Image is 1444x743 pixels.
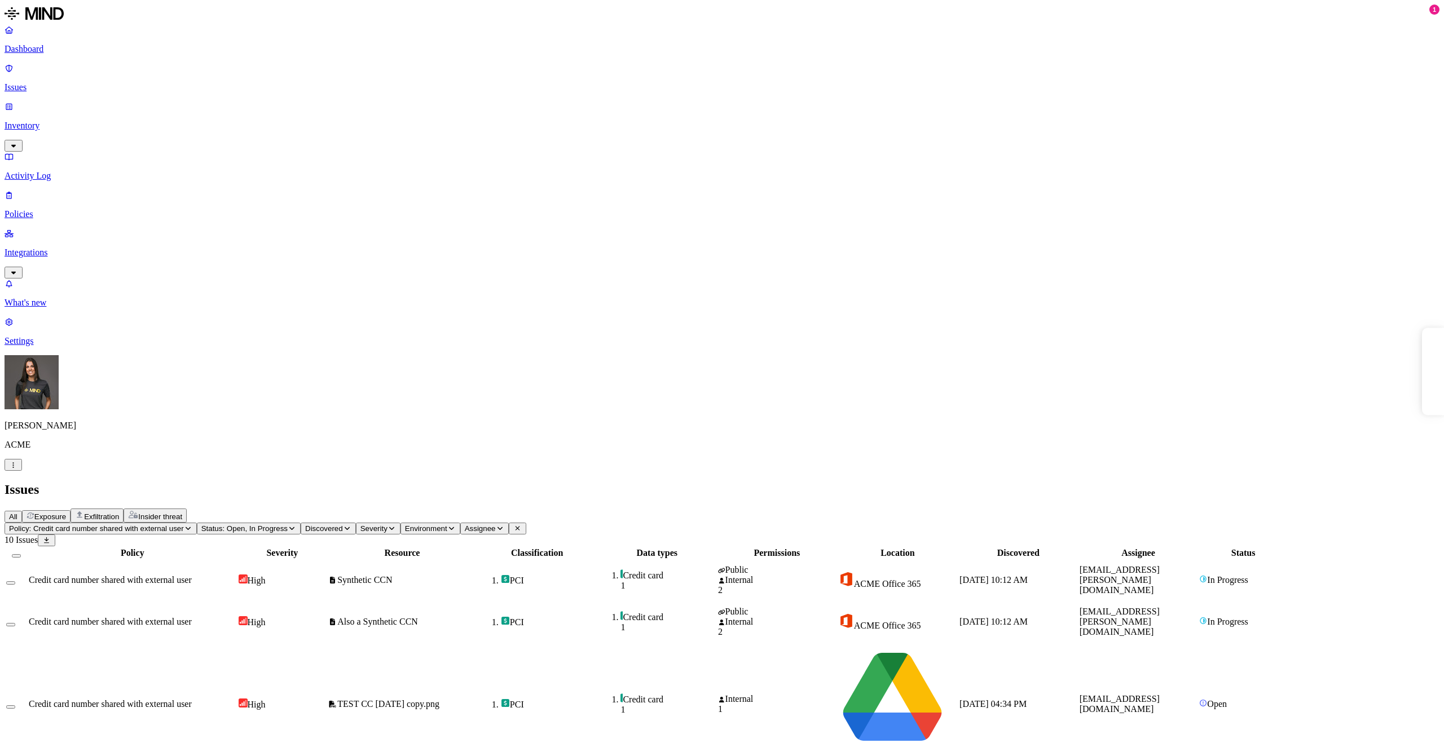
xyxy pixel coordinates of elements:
div: Policy [29,548,236,558]
img: office-365.svg [838,571,854,587]
span: Also a Synthetic CCN [337,617,418,626]
div: Data types [598,548,716,558]
img: pci-line.svg [620,611,623,620]
span: Status: Open, In Progress [201,524,288,533]
button: Select row [6,581,15,585]
div: Severity [239,548,327,558]
div: Credit card [620,611,716,622]
span: Insider threat [138,512,182,521]
div: Internal [718,575,836,585]
div: Discovered [959,548,1077,558]
span: Environment [405,524,447,533]
span: High [248,700,266,709]
span: [EMAIL_ADDRESS][PERSON_NAME][DOMAIN_NAME] [1080,607,1160,636]
div: PCI [501,574,596,586]
div: 2 [718,585,836,595]
div: PCI [501,616,596,627]
div: Resource [328,548,476,558]
p: Activity Log [5,171,1439,181]
img: status-open.svg [1199,699,1207,707]
span: [EMAIL_ADDRESS][PERSON_NAME][DOMAIN_NAME] [1080,565,1160,595]
div: 1 [620,622,716,633]
span: Open [1207,699,1227,709]
p: ACME [5,440,1439,450]
p: What's new [5,298,1439,308]
div: Internal [718,694,836,704]
span: Severity [360,524,388,533]
div: Credit card [620,693,716,705]
span: Credit card number shared with external user [29,699,192,709]
p: Settings [5,336,1439,346]
div: Public [718,607,836,617]
span: Policy: Credit card number shared with external user [9,524,184,533]
span: Synthetic CCN [337,575,392,585]
img: pci.svg [501,574,510,583]
div: 2 [718,627,836,637]
img: severity-high.svg [239,698,248,707]
img: Gal Cohen [5,355,59,409]
span: In Progress [1207,617,1248,626]
span: High [248,617,266,627]
h2: Issues [5,482,1439,497]
div: Public [718,565,836,575]
span: Exposure [34,512,66,521]
div: Location [838,548,957,558]
span: 10 Issues [5,535,38,545]
span: Assignee [465,524,496,533]
span: Exfiltration [84,512,119,521]
img: pci.svg [501,616,510,625]
img: severity-high.svg [239,616,248,625]
img: office-365.svg [838,613,854,629]
img: pci-line.svg [620,569,623,578]
span: [DATE] 10:12 AM [959,575,1028,585]
button: Select all [12,554,21,558]
div: PCI [501,698,596,710]
div: 1 [1429,5,1439,15]
span: High [248,576,266,585]
span: [EMAIL_ADDRESS][DOMAIN_NAME] [1080,694,1160,714]
span: [DATE] 04:34 PM [959,699,1027,709]
p: Issues [5,82,1439,92]
span: [DATE] 10:12 AM [959,617,1028,626]
div: 1 [620,581,716,591]
span: ACME Office 365 [854,621,921,630]
span: ACME Office 365 [854,579,921,589]
img: status-in-progress.svg [1199,575,1207,583]
img: pci-line.svg [620,693,623,702]
p: Dashboard [5,44,1439,54]
div: Credit card [620,569,716,581]
div: Status [1199,548,1287,558]
div: Internal [718,617,836,627]
img: severity-high.svg [239,574,248,583]
p: Policies [5,209,1439,219]
div: Permissions [718,548,836,558]
div: 1 [620,705,716,715]
button: Select row [6,705,15,709]
p: Integrations [5,247,1439,258]
div: Classification [478,548,596,558]
div: 1 [718,704,836,714]
div: Assignee [1080,548,1198,558]
span: All [9,512,17,521]
img: pci.svg [501,698,510,707]
span: Discovered [305,524,343,533]
img: MIND [5,5,64,23]
span: TEST CC [DATE] copy.png [337,699,439,709]
span: In Progress [1207,575,1248,585]
p: Inventory [5,121,1439,131]
img: status-in-progress.svg [1199,617,1207,625]
span: Credit card number shared with external user [29,575,192,585]
button: Select row [6,623,15,626]
span: Credit card number shared with external user [29,617,192,626]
